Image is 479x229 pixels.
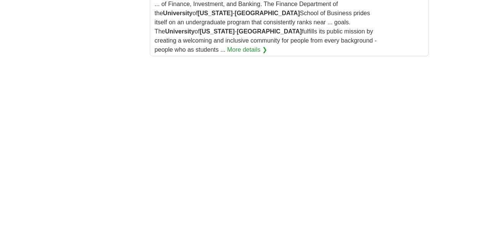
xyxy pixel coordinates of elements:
[155,1,377,53] span: ... of Finance, Investment, and Banking. The Finance Department of the of - School of Business pr...
[163,10,192,16] strong: University
[165,28,194,35] strong: University
[197,10,232,16] strong: [US_STATE]
[227,45,267,54] a: More details ❯
[200,28,235,35] strong: [US_STATE]
[235,10,300,16] strong: [GEOGRAPHIC_DATA]
[237,28,302,35] strong: [GEOGRAPHIC_DATA]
